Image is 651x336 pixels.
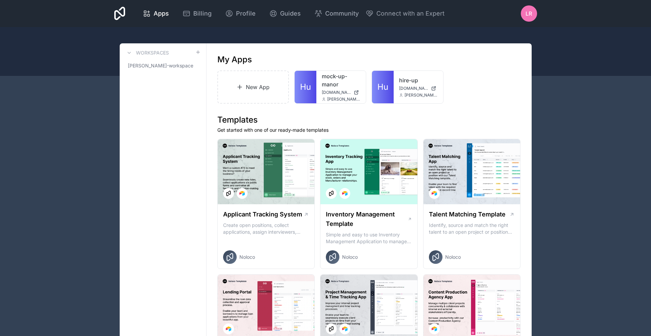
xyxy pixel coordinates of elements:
[217,114,521,125] h1: Templates
[322,90,360,95] a: [DOMAIN_NAME]
[264,6,306,21] a: Guides
[325,9,359,18] span: Community
[342,191,348,196] img: Airtable Logo
[399,86,438,91] a: [DOMAIN_NAME]
[526,9,532,18] span: LR
[217,127,521,133] p: Get started with one of our ready-made templates
[220,6,261,21] a: Profile
[399,76,438,84] a: hire-up
[399,86,428,91] span: [DOMAIN_NAME]
[377,82,388,92] span: Hu
[125,60,201,72] a: [PERSON_NAME]-workspace
[125,49,169,57] a: Workspaces
[322,90,351,95] span: [DOMAIN_NAME]
[239,191,245,196] img: Airtable Logo
[128,62,193,69] span: [PERSON_NAME]-workspace
[226,326,231,332] img: Airtable Logo
[445,254,461,260] span: Noloco
[193,9,212,18] span: Billing
[300,82,311,92] span: Hu
[429,222,515,235] p: Identify, source and match the right talent to an open project or position with our Talent Matchi...
[326,231,412,245] p: Simple and easy to use Inventory Management Application to manage your stock, orders and Manufact...
[295,71,316,103] a: Hu
[429,210,506,219] h1: Talent Matching Template
[177,6,217,21] a: Billing
[432,191,437,196] img: Airtable Logo
[327,97,360,102] span: [PERSON_NAME][EMAIL_ADDRESS][DOMAIN_NAME]
[223,222,309,235] p: Create open positions, collect applications, assign interviewers, centralise candidate feedback a...
[322,72,360,88] a: mock-up-manor
[342,326,348,332] img: Airtable Logo
[342,254,358,260] span: Noloco
[309,6,364,21] a: Community
[239,254,255,260] span: Noloco
[136,49,169,56] h3: Workspaces
[137,6,174,21] a: Apps
[217,70,289,104] a: New App
[366,9,445,18] button: Connect with an Expert
[236,9,256,18] span: Profile
[280,9,301,18] span: Guides
[326,210,407,229] h1: Inventory Management Template
[376,9,445,18] span: Connect with an Expert
[154,9,169,18] span: Apps
[405,92,438,98] span: [PERSON_NAME][EMAIL_ADDRESS][DOMAIN_NAME]
[372,71,394,103] a: Hu
[217,54,252,65] h1: My Apps
[223,210,302,219] h1: Applicant Tracking System
[432,326,437,332] img: Airtable Logo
